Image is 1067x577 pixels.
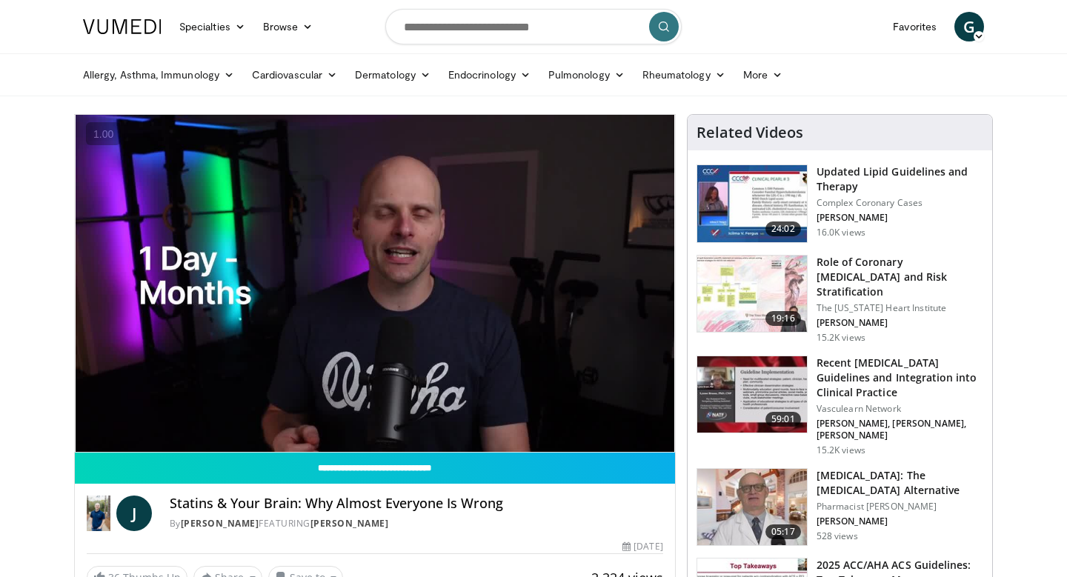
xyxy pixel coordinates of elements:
[170,496,663,512] h4: Statins & Your Brain: Why Almost Everyone Is Wrong
[622,540,662,553] div: [DATE]
[310,517,389,530] a: [PERSON_NAME]
[697,255,983,344] a: 19:16 Role of Coronary [MEDICAL_DATA] and Risk Stratification The [US_STATE] Heart Institute [PER...
[765,412,801,427] span: 59:01
[697,256,807,333] img: 1efa8c99-7b8a-4ab5-a569-1c219ae7bd2c.150x105_q85_crop-smart_upscale.jpg
[697,468,983,547] a: 05:17 [MEDICAL_DATA]: The [MEDICAL_DATA] Alternative Pharmacist [PERSON_NAME] [PERSON_NAME] 528 v...
[817,530,858,542] p: 528 views
[734,60,791,90] a: More
[697,124,803,141] h4: Related Videos
[83,19,162,34] img: VuMedi Logo
[170,517,663,530] div: By FEATURING
[817,418,983,441] p: [PERSON_NAME], [PERSON_NAME], [PERSON_NAME]
[75,115,675,453] video-js: Video Player
[116,496,152,531] a: J
[87,496,110,531] img: Dr. Jordan Rennicke
[181,517,259,530] a: [PERSON_NAME]
[634,60,734,90] a: Rheumatology
[817,356,983,400] h3: Recent [MEDICAL_DATA] Guidelines and Integration into Clinical Practice
[170,12,254,41] a: Specialties
[817,302,983,314] p: The [US_STATE] Heart Institute
[817,332,865,344] p: 15.2K views
[346,60,439,90] a: Dermatology
[884,12,945,41] a: Favorites
[817,212,983,224] p: [PERSON_NAME]
[765,221,801,236] span: 24:02
[817,197,983,209] p: Complex Coronary Cases
[817,468,983,498] h3: [MEDICAL_DATA]: The [MEDICAL_DATA] Alternative
[765,524,801,539] span: 05:17
[439,60,539,90] a: Endocrinology
[697,165,807,242] img: 77f671eb-9394-4acc-bc78-a9f077f94e00.150x105_q85_crop-smart_upscale.jpg
[817,317,983,329] p: [PERSON_NAME]
[817,403,983,415] p: Vasculearn Network
[385,9,682,44] input: Search topics, interventions
[817,164,983,194] h3: Updated Lipid Guidelines and Therapy
[954,12,984,41] a: G
[697,164,983,243] a: 24:02 Updated Lipid Guidelines and Therapy Complex Coronary Cases [PERSON_NAME] 16.0K views
[243,60,346,90] a: Cardiovascular
[765,311,801,326] span: 19:16
[539,60,634,90] a: Pulmonology
[817,444,865,456] p: 15.2K views
[697,469,807,546] img: ce9609b9-a9bf-4b08-84dd-8eeb8ab29fc6.150x105_q85_crop-smart_upscale.jpg
[817,516,983,527] p: [PERSON_NAME]
[254,12,322,41] a: Browse
[817,255,983,299] h3: Role of Coronary [MEDICAL_DATA] and Risk Stratification
[817,227,865,239] p: 16.0K views
[817,501,983,513] p: Pharmacist [PERSON_NAME]
[697,356,983,456] a: 59:01 Recent [MEDICAL_DATA] Guidelines and Integration into Clinical Practice Vasculearn Network ...
[697,356,807,433] img: 87825f19-cf4c-4b91-bba1-ce218758c6bb.150x105_q85_crop-smart_upscale.jpg
[74,60,243,90] a: Allergy, Asthma, Immunology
